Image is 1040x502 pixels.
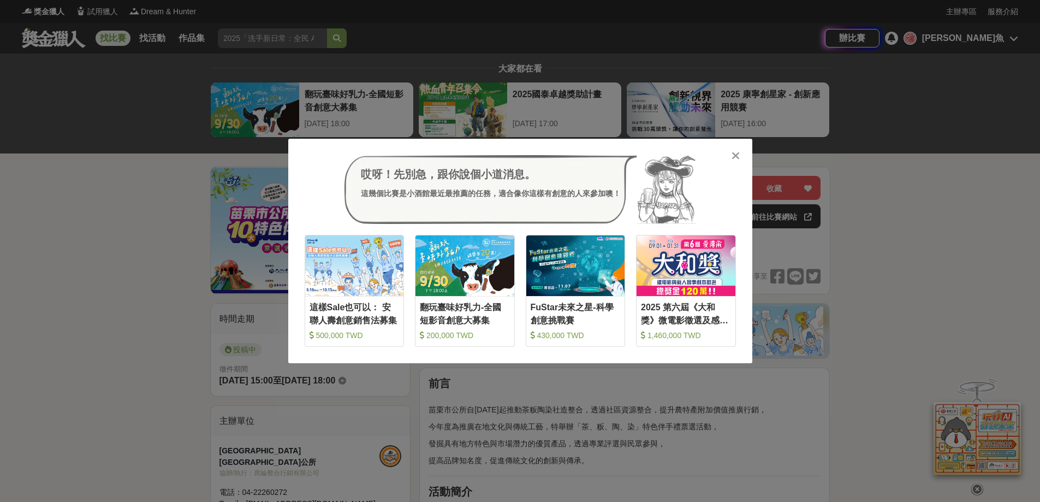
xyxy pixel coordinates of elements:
[641,301,731,326] div: 2025 第六屆《大和獎》微電影徵選及感人實事分享
[420,330,510,341] div: 200,000 TWD
[420,301,510,326] div: 翻玩臺味好乳力-全國短影音創意大募集
[310,301,400,326] div: 這樣Sale也可以： 安聯人壽創意銷售法募集
[415,235,514,296] img: Cover Image
[361,166,621,182] div: 哎呀！先別急，跟你說個小道消息。
[305,235,405,347] a: Cover Image這樣Sale也可以： 安聯人壽創意銷售法募集 500,000 TWD
[637,235,735,296] img: Cover Image
[636,235,736,347] a: Cover Image2025 第六屆《大和獎》微電影徵選及感人實事分享 1,460,000 TWD
[415,235,515,347] a: Cover Image翻玩臺味好乳力-全國短影音創意大募集 200,000 TWD
[526,235,626,347] a: Cover ImageFuStar未來之星-科學創意挑戰賽 430,000 TWD
[305,235,404,296] img: Cover Image
[641,330,731,341] div: 1,460,000 TWD
[526,235,625,296] img: Cover Image
[637,155,696,224] img: Avatar
[531,330,621,341] div: 430,000 TWD
[310,330,400,341] div: 500,000 TWD
[531,301,621,326] div: FuStar未來之星-科學創意挑戰賽
[361,188,621,199] div: 這幾個比賽是小酒館最近最推薦的任務，適合像你這樣有創意的人來參加噢！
